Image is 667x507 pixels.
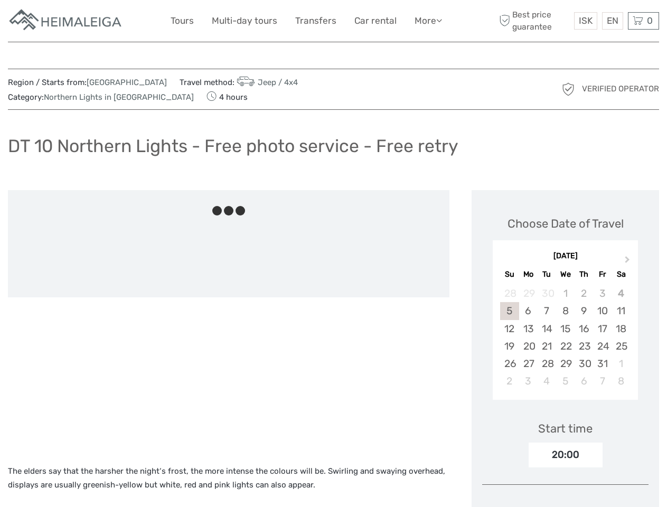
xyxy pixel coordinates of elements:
[538,302,556,320] div: Choose Tuesday, October 7th, 2025
[519,372,538,390] div: Choose Monday, November 3rd, 2025
[575,302,593,320] div: Choose Thursday, October 9th, 2025
[612,302,630,320] div: Choose Saturday, October 11th, 2025
[500,320,519,337] div: Choose Sunday, October 12th, 2025
[538,355,556,372] div: Choose Tuesday, October 28th, 2025
[538,372,556,390] div: Choose Tuesday, November 4th, 2025
[560,81,577,98] img: verified_operator_grey_128.png
[354,13,397,29] a: Car rental
[508,215,624,232] div: Choose Date of Travel
[180,74,298,89] span: Travel method:
[593,372,612,390] div: Choose Friday, November 7th, 2025
[212,13,277,29] a: Multi-day tours
[519,285,538,302] div: Not available Monday, September 29th, 2025
[556,302,575,320] div: Choose Wednesday, October 8th, 2025
[519,337,538,355] div: Choose Monday, October 20th, 2025
[500,285,519,302] div: Not available Sunday, September 28th, 2025
[575,372,593,390] div: Choose Thursday, November 6th, 2025
[496,285,634,390] div: month 2025-10
[538,320,556,337] div: Choose Tuesday, October 14th, 2025
[556,267,575,281] div: We
[519,267,538,281] div: Mo
[579,15,593,26] span: ISK
[556,285,575,302] div: Not available Wednesday, October 1st, 2025
[415,13,442,29] a: More
[612,355,630,372] div: Choose Saturday, November 1st, 2025
[556,320,575,337] div: Choose Wednesday, October 15th, 2025
[8,92,194,103] span: Category:
[538,267,556,281] div: Tu
[206,89,248,104] span: 4 hours
[593,355,612,372] div: Choose Friday, October 31st, 2025
[519,302,538,320] div: Choose Monday, October 6th, 2025
[8,8,124,34] img: Apartments in Reykjavik
[519,355,538,372] div: Choose Monday, October 27th, 2025
[575,285,593,302] div: Not available Thursday, October 2nd, 2025
[556,355,575,372] div: Choose Wednesday, October 29th, 2025
[234,78,298,87] a: Jeep / 4x4
[8,135,458,157] h1: DT 10 Northern Lights - Free photo service - Free retry
[575,355,593,372] div: Choose Thursday, October 30th, 2025
[538,285,556,302] div: Not available Tuesday, September 30th, 2025
[500,302,519,320] div: Choose Sunday, October 5th, 2025
[8,465,449,505] p: The elders say that the harsher the night‘s frost, the more intense the colours will be. Swirling...
[575,320,593,337] div: Choose Thursday, October 16th, 2025
[496,9,571,32] span: Best price guarantee
[612,267,630,281] div: Sa
[612,372,630,390] div: Choose Saturday, November 8th, 2025
[645,15,654,26] span: 0
[500,337,519,355] div: Choose Sunday, October 19th, 2025
[556,372,575,390] div: Choose Wednesday, November 5th, 2025
[575,337,593,355] div: Choose Thursday, October 23rd, 2025
[612,337,630,355] div: Choose Saturday, October 25th, 2025
[538,337,556,355] div: Choose Tuesday, October 21st, 2025
[500,372,519,390] div: Choose Sunday, November 2nd, 2025
[171,13,194,29] a: Tours
[500,267,519,281] div: Su
[295,13,336,29] a: Transfers
[556,337,575,355] div: Choose Wednesday, October 22nd, 2025
[44,92,194,102] a: Northern Lights in [GEOGRAPHIC_DATA]
[575,267,593,281] div: Th
[500,355,519,372] div: Choose Sunday, October 26th, 2025
[519,320,538,337] div: Choose Monday, October 13th, 2025
[529,443,603,467] div: 20:00
[8,77,167,88] span: Region / Starts from:
[593,267,612,281] div: Fr
[620,253,637,270] button: Next Month
[582,83,659,95] span: Verified Operator
[612,285,630,302] div: Not available Saturday, October 4th, 2025
[612,320,630,337] div: Choose Saturday, October 18th, 2025
[593,285,612,302] div: Not available Friday, October 3rd, 2025
[493,251,638,262] div: [DATE]
[593,302,612,320] div: Choose Friday, October 10th, 2025
[593,337,612,355] div: Choose Friday, October 24th, 2025
[593,320,612,337] div: Choose Friday, October 17th, 2025
[602,12,623,30] div: EN
[87,78,167,87] a: [GEOGRAPHIC_DATA]
[538,420,593,437] div: Start time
